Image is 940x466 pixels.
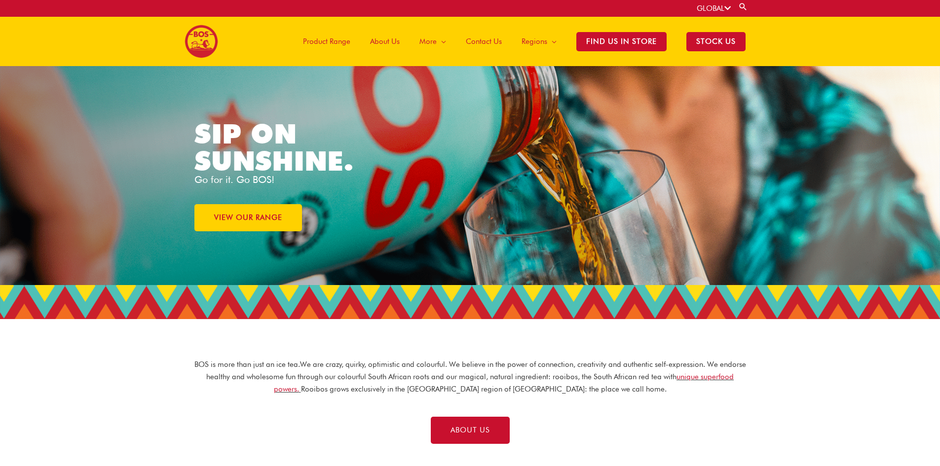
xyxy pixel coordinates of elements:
span: About Us [370,27,400,56]
a: Regions [512,17,566,66]
span: STOCK US [686,32,746,51]
a: Search button [738,2,748,11]
a: More [410,17,456,66]
a: ABOUT US [431,417,510,444]
a: About Us [360,17,410,66]
p: BOS is more than just an ice tea. We are crazy, quirky, optimistic and colourful. We believe in t... [194,358,747,395]
img: BOS logo finals-200px [185,25,218,58]
a: GLOBAL [697,4,731,13]
a: Find Us in Store [566,17,677,66]
span: More [419,27,437,56]
span: ABOUT US [451,427,490,434]
span: Find Us in Store [576,32,667,51]
a: unique superfood powers. [274,372,734,394]
a: Contact Us [456,17,512,66]
p: Go for it. Go BOS! [194,175,470,184]
nav: Site Navigation [286,17,755,66]
span: Contact Us [466,27,502,56]
span: Product Range [303,27,350,56]
a: STOCK US [677,17,755,66]
a: Product Range [293,17,360,66]
h1: SIP ON SUNSHINE. [194,120,396,175]
a: VIEW OUR RANGE [194,204,302,231]
span: VIEW OUR RANGE [214,214,282,221]
span: Regions [522,27,547,56]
